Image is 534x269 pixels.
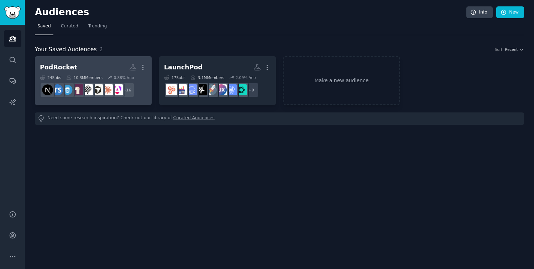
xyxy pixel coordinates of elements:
span: Trending [88,23,107,30]
img: cursor [92,84,103,95]
img: SaaSSales [226,84,237,95]
a: Trending [86,21,109,35]
img: startups [206,84,217,95]
span: Saved [37,23,51,30]
span: Recent [505,47,518,52]
a: Info [466,6,493,19]
img: ClaudeAI [102,84,113,95]
h2: Audiences [35,7,466,18]
div: 17 Sub s [164,75,185,80]
div: 3.1M Members [190,75,224,80]
div: 24 Sub s [40,75,61,80]
div: + 9 [244,83,259,97]
a: Make a new audience [283,56,400,105]
img: SaaSAI [236,84,247,95]
img: nextjs [42,84,53,95]
div: Need some research inspiration? Check out our library of [35,112,524,125]
a: LaunchPod17Subs3.1MMembers2.09% /mo+9SaaSAISaaSSalesUXDesignstartupsSaaSMarketingSaaSecommerce_gr... [159,56,276,105]
div: 10.3M Members [66,75,103,80]
a: New [496,6,524,19]
a: Saved [35,21,53,35]
div: Sort [495,47,503,52]
img: css [62,84,73,95]
span: 2 [99,46,103,53]
img: GrowthHacking [166,84,177,95]
img: SaaS [186,84,197,95]
div: PodRocket [40,63,77,72]
div: LaunchPod [164,63,203,72]
img: typescript [52,84,63,95]
div: 2.09 % /mo [236,75,256,80]
span: Curated [61,23,78,30]
span: Your Saved Audiences [35,45,97,54]
div: 0.88 % /mo [114,75,134,80]
img: mcp [82,84,93,95]
img: LocalLLaMA [72,84,83,95]
img: GummySearch logo [4,6,21,19]
a: PodRocket24Subs10.3MMembers0.88% /mo+16angularClaudeAIcursormcpLocalLLaMAcsstypescriptnextjs [35,56,152,105]
img: UXDesign [216,84,227,95]
button: Recent [505,47,524,52]
img: SaaSMarketing [196,84,207,95]
div: + 16 [120,83,135,97]
a: Curated [58,21,81,35]
img: ecommerce_growth [176,84,187,95]
img: angular [112,84,123,95]
a: Curated Audiences [173,115,215,122]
